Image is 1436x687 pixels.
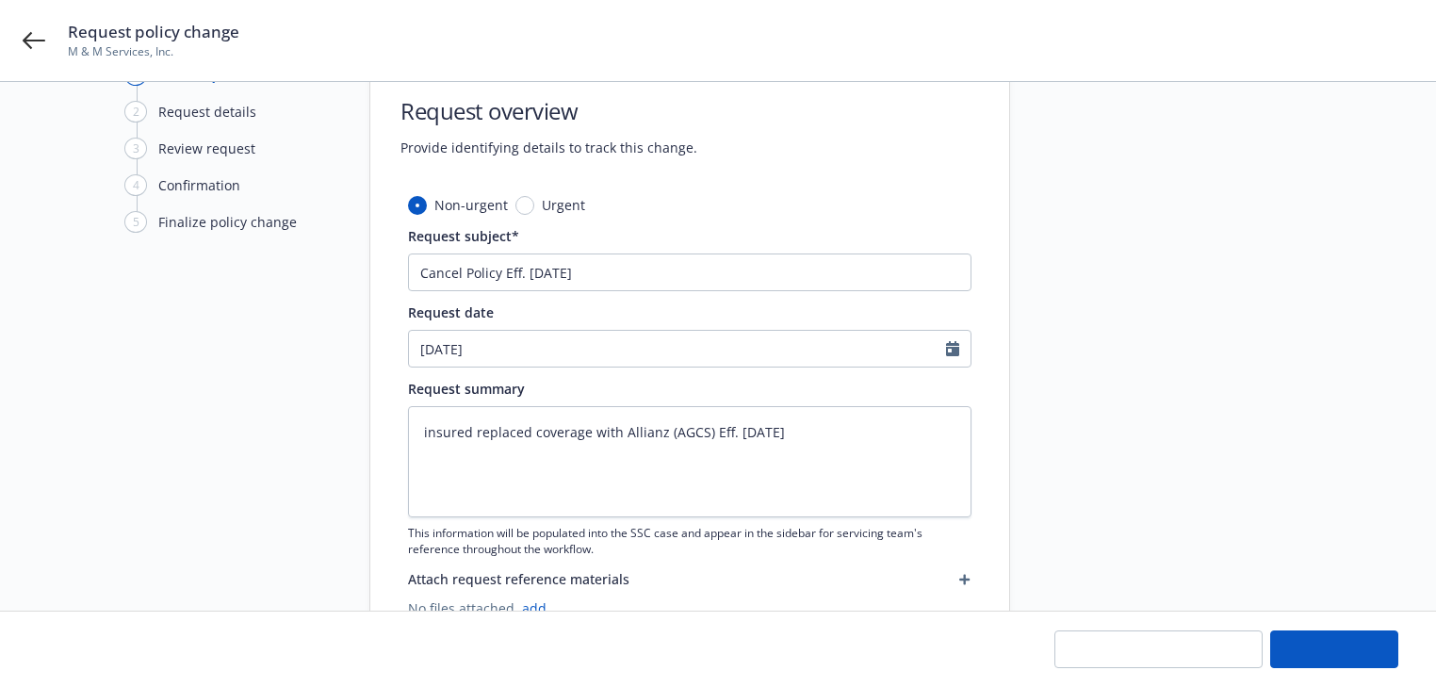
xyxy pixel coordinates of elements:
div: 4 [124,174,147,196]
button: Continue [1270,630,1398,668]
input: MM/DD/YYYY [409,331,946,367]
span: Request date [408,303,494,321]
span: No files attached. [408,598,971,618]
div: Request details [158,102,256,122]
span: Provide identifying details to track this change. [400,138,697,157]
span: Urgent [542,195,585,215]
span: Attach request reference materials [408,569,629,589]
div: Confirmation [158,175,240,195]
a: add [522,599,547,617]
div: Review request [158,139,255,158]
input: The subject will appear in the summary list view for quick reference. [408,254,971,291]
div: Finalize policy change [158,212,297,232]
svg: Calendar [946,341,959,356]
input: Non-urgent [408,196,427,215]
span: This information will be populated into the SSC case and appear in the sidebar for servicing team... [408,525,971,557]
span: Non-urgent [434,195,508,215]
textarea: insured replaced coverage with Allianz (AGCS) Eff. [DATE] [408,406,971,517]
span: M & M Services, Inc. [68,43,239,60]
span: Request subject* [408,227,519,245]
span: Continue [1305,640,1364,658]
div: 5 [124,211,147,233]
input: Urgent [515,196,534,215]
div: 2 [124,101,147,123]
button: Save progress and exit [1054,630,1263,668]
span: Request policy change [68,21,239,43]
span: Request summary [408,380,525,398]
div: 3 [124,138,147,159]
h1: Request overview [400,95,697,126]
span: Save progress and exit [1085,640,1232,658]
